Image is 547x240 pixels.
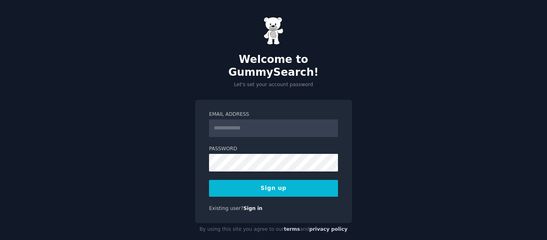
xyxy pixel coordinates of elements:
a: terms [284,226,300,232]
label: Email Address [209,111,338,118]
div: By using this site you agree to our and [195,223,352,236]
a: privacy policy [309,226,348,232]
label: Password [209,145,338,153]
a: Sign in [243,206,263,211]
h2: Welcome to GummySearch! [195,53,352,79]
span: Existing user? [209,206,243,211]
p: Let's set your account password [195,81,352,89]
button: Sign up [209,180,338,197]
img: Gummy Bear [263,17,284,45]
